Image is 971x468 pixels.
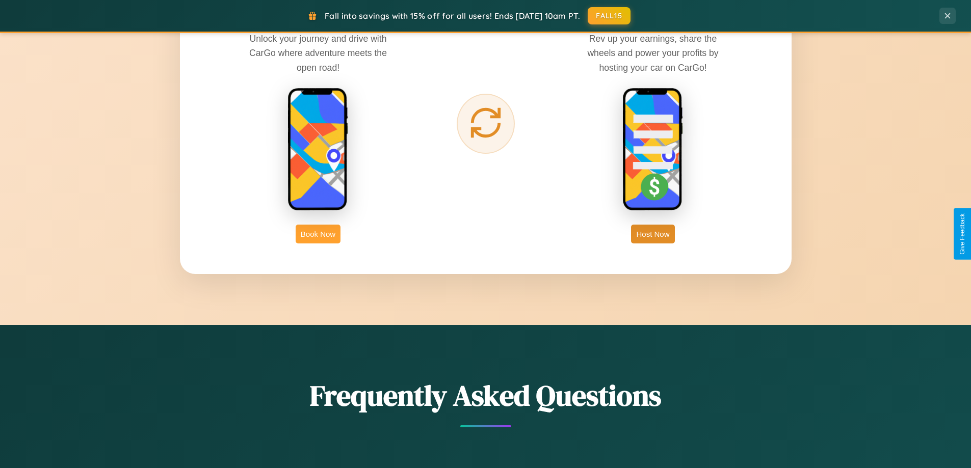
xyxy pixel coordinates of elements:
div: Give Feedback [959,213,966,255]
button: FALL15 [588,7,631,24]
p: Rev up your earnings, share the wheels and power your profits by hosting your car on CarGo! [576,32,729,74]
button: Book Now [296,225,340,243]
h2: Frequently Asked Questions [180,376,792,415]
span: Fall into savings with 15% off for all users! Ends [DATE] 10am PT. [325,11,580,21]
button: Host Now [631,225,674,243]
img: rent phone [287,88,349,212]
img: host phone [622,88,684,212]
p: Unlock your journey and drive with CarGo where adventure meets the open road! [242,32,395,74]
